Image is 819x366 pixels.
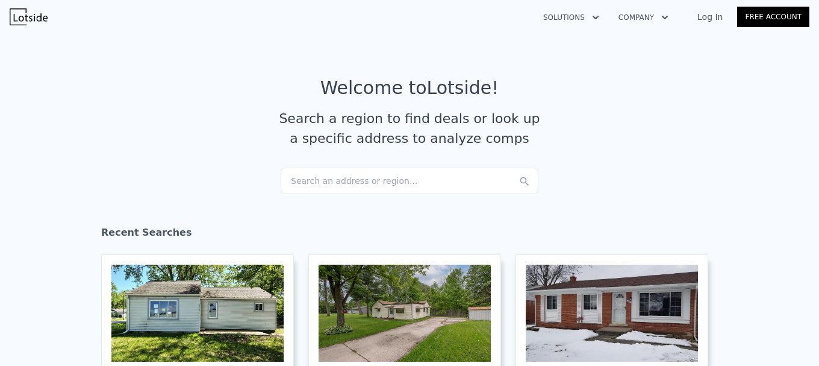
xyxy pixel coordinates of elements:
a: Log In [683,11,737,23]
div: Search an address or region... [281,168,538,194]
div: Welcome to Lotside ! [320,77,499,99]
a: Free Account [737,7,809,27]
button: Solutions [534,7,609,28]
div: Search a region to find deals or look up a specific address to analyze comps [275,109,544,148]
img: Lotside [10,8,48,25]
button: Company [609,7,678,28]
div: Recent Searches [101,216,718,254]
